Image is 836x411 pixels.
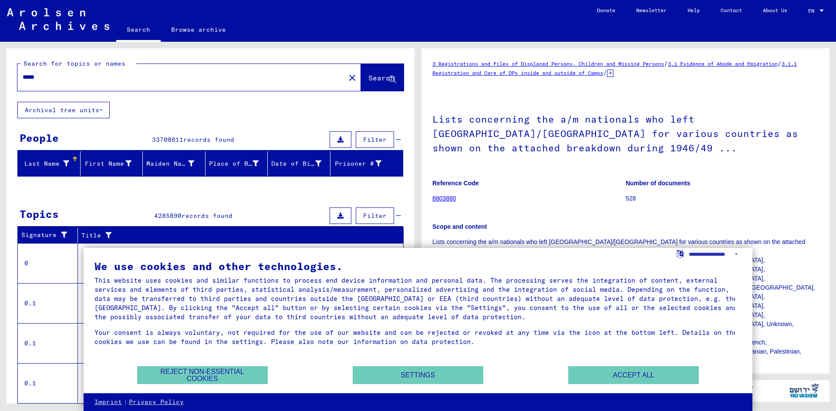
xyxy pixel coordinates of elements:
[21,157,80,170] div: Last Name
[94,398,122,407] a: Imprint
[81,231,386,240] div: Title
[209,159,259,168] div: Place of Birth
[368,74,394,82] span: Search
[808,8,818,14] span: EN
[84,159,132,168] div: First Name
[18,243,78,283] td: 0
[21,159,69,168] div: Last Name
[81,228,395,242] div: Title
[271,157,332,170] div: Date of Birth
[626,194,819,203] p: 528
[353,366,483,384] button: Settings
[21,228,80,242] div: Signature
[209,157,270,170] div: Place of Birth
[330,151,403,176] mat-header-cell: Prisoner #
[152,136,183,144] span: 33708611
[626,180,691,187] b: Number of documents
[81,151,143,176] mat-header-cell: First Name
[356,207,394,224] button: Filter
[432,195,456,202] a: 8803880
[347,73,357,83] mat-icon: close
[432,237,819,374] p: Lists concerning the a/m nationals who left [GEOGRAPHIC_DATA]/[GEOGRAPHIC_DATA] for various count...
[271,159,321,168] div: Date of Birth
[603,69,607,77] span: /
[778,60,782,67] span: /
[129,398,184,407] a: Privacy Policy
[432,99,819,166] h1: Lists concerning the a/m nationals who left [GEOGRAPHIC_DATA]/[GEOGRAPHIC_DATA] for various count...
[116,19,161,42] a: Search
[21,231,71,240] div: Signature
[17,102,110,118] button: Archival tree units
[363,212,387,220] span: Filter
[94,276,742,321] div: This website uses cookies and similar functions to process end device information and personal da...
[146,157,205,170] div: Maiden Name
[432,60,664,67] a: 3 Registrations and Files of Displaced Persons, Children and Missing Persons
[668,60,778,67] a: 3.1 Evidence of Abode and Emigration
[334,159,382,168] div: Prisoner #
[18,283,78,323] td: 0.1
[432,223,487,230] b: Scope and content
[664,60,668,67] span: /
[94,328,742,346] div: Your consent is always voluntary, not required for the use of our website and can be rejected or ...
[344,69,361,86] button: Clear
[154,212,182,220] span: 4285890
[182,212,233,220] span: records found
[7,8,109,30] img: Arolsen_neg.svg
[84,157,143,170] div: First Name
[161,19,236,40] a: Browse archive
[334,157,393,170] div: Prisoner #
[146,159,194,168] div: Maiden Name
[356,131,394,148] button: Filter
[206,151,268,176] mat-header-cell: Place of Birth
[18,151,81,176] mat-header-cell: Last Name
[143,151,206,176] mat-header-cell: Maiden Name
[363,136,387,144] span: Filter
[361,64,404,91] button: Search
[18,363,78,403] td: 0.1
[20,206,59,222] div: Topics
[268,151,330,176] mat-header-cell: Date of Birth
[788,380,820,401] img: yv_logo.png
[18,323,78,363] td: 0.1
[20,130,59,146] div: People
[432,180,479,187] b: Reference Code
[137,366,268,384] button: Reject non-essential cookies
[568,366,699,384] button: Accept all
[24,60,125,67] mat-label: Search for topics or names
[183,136,234,144] span: records found
[94,261,742,271] div: We use cookies and other technologies.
